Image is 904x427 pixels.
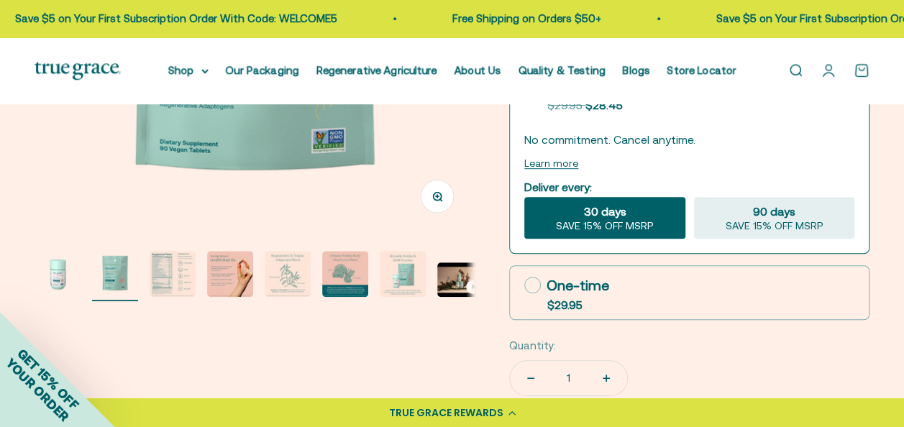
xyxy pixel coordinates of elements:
a: Blogs [623,64,650,76]
button: Go to item 5 [265,251,311,301]
button: Go to item 2 [92,251,138,301]
img: We select ingredients that play a concrete role in true health, and we include them at effective ... [92,251,138,297]
span: GET 15% OFF [14,345,81,412]
img: We select ingredients that play a concrete role in true health, and we include them at effective ... [35,251,81,297]
button: Go to item 4 [207,251,253,301]
a: Store Locator [667,64,736,76]
a: Our Packaging [226,64,299,76]
button: Go to item 7 [380,251,426,301]
a: About Us [455,64,501,76]
div: TRUE GRACE REWARDS [389,405,503,421]
button: Go to item 8 [437,262,483,301]
button: Go to item 6 [322,251,368,301]
img: We select ingredients that play a concrete role in true health, and we include them at effective ... [150,251,196,297]
a: Quality & Testing [519,64,606,76]
button: Increase quantity [585,361,627,395]
p: Save $5 on Your First Subscription Order With Code: WELCOME5 [9,10,332,27]
a: Free Shipping on Orders $50+ [447,12,595,24]
button: Decrease quantity [510,361,552,395]
img: - 1200IU of Vitamin D3 from Lichen and 60 mcg of Vitamin K2 from Mena-Q7 - Regenerative & organic... [207,251,253,297]
img: Holy Basil and Ashwagandha are Ayurvedic herbs known as "adaptogens." They support overall health... [265,251,311,297]
img: Reighi supports healthy aging.* Cordyceps support endurance.* Our extracts come exclusively from ... [322,251,368,297]
span: YOUR ORDER [3,355,72,424]
label: Quantity: [509,337,556,354]
button: Go to item 1 [35,251,81,301]
img: When you opt for our refill pouches instead of buying a whole new bottle every time you buy suppl... [380,251,426,297]
button: Go to item 3 [150,251,196,301]
a: Regenerative Agriculture [316,64,437,76]
summary: Shop [168,62,209,79]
